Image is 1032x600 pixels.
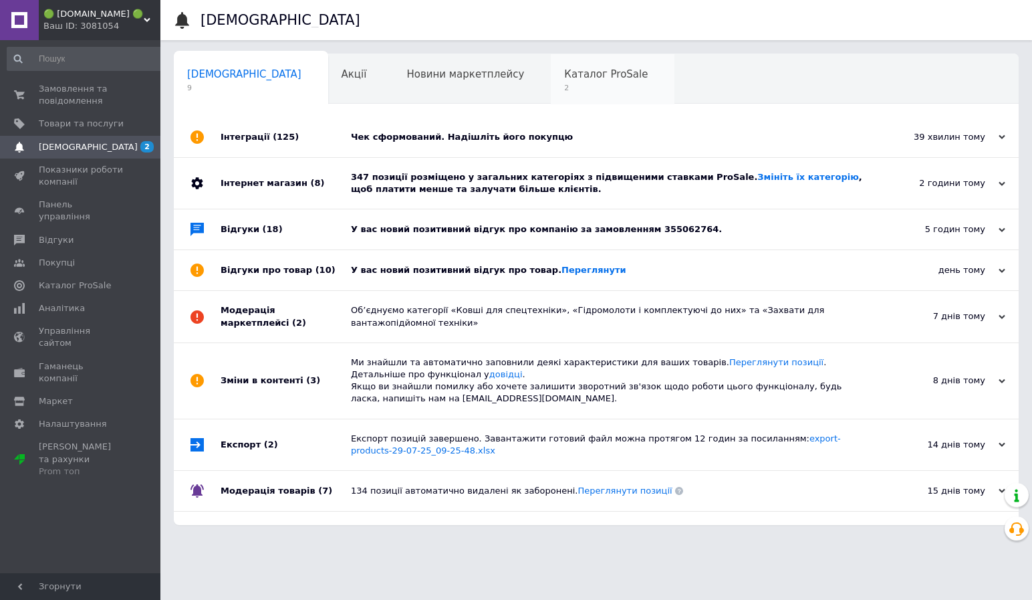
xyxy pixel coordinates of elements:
div: 15 днів тому [872,485,1005,497]
span: Маркет [39,395,73,407]
div: 134 позиції автоматично видалені як заборонені. [351,485,872,497]
span: [PERSON_NAME] та рахунки [39,441,124,478]
span: Аналітика [39,302,85,314]
span: 2 [140,141,154,153]
a: Змініть їх категорію [757,172,858,182]
div: Об’єднуємо категорії «Ковші для спецтехніки», «Гідромолоти і комплектуючі до них» та «Захвати для... [351,304,872,328]
div: день тому [872,264,1005,276]
div: 14 днів тому [872,439,1005,451]
div: 8 днів тому [872,375,1005,387]
div: Зміни в контенті [221,343,351,419]
div: Модерація товарів [221,471,351,511]
span: 2 [564,83,648,93]
div: Відгуки про товар [221,250,351,290]
div: Інтеграції [221,117,351,157]
div: 39 хвилин тому [872,131,1005,143]
div: У вас новий позитивний відгук про товар. [351,264,872,276]
div: Модерація маркетплейсі [221,291,351,342]
div: Prom топ [39,466,124,478]
span: Налаштування [39,418,107,430]
span: Акції [342,68,367,80]
span: Панель управління [39,199,124,223]
span: [DEMOGRAPHIC_DATA] [39,141,138,153]
div: Відгуки [221,209,351,249]
span: Каталог ProSale [564,68,648,80]
span: Гаманець компанії [39,361,124,385]
span: (7) [318,486,332,496]
span: (2) [264,439,278,449]
a: Переглянути позиції [729,357,823,367]
span: Замовлення та повідомлення [39,83,124,107]
span: 9 [187,83,301,93]
div: Експорт [221,419,351,470]
span: (125) [273,132,299,142]
span: Відгуки [39,234,74,246]
span: 🟢 CUMMINS.IN.UA 🟢 [43,8,144,20]
span: Управління сайтом [39,325,124,349]
input: Пошук [7,47,164,71]
span: [DEMOGRAPHIC_DATA] [187,68,301,80]
span: (3) [306,375,320,385]
span: Каталог ProSale [39,280,111,292]
div: У вас новий позитивний відгук про компанію за замовленням 355062764. [351,223,872,235]
div: Інтернет магазин [221,158,351,209]
a: довідці [489,369,523,379]
div: 2 години тому [872,177,1005,189]
div: Ваш ID: 3081054 [43,20,160,32]
span: (10) [315,265,336,275]
a: Переглянути [561,265,626,275]
span: Товари та послуги [39,118,124,130]
span: Показники роботи компанії [39,164,124,188]
span: (2) [292,318,306,328]
a: export-products-29-07-25_09-25-48.xlsx [351,433,841,456]
div: Ми знайшли та автоматично заповнили деякі характеристики для ваших товарів. . Детальніше про функ... [351,357,872,405]
div: 347 позиції розміщено у загальних категоріях з підвищеними ставками ProSale. , щоб платити менше ... [351,171,872,195]
div: Експорт позицій завершено. Завантажити готовий файл можна протягом 12 годин за посиланням: [351,433,872,457]
h1: [DEMOGRAPHIC_DATA] [201,12,360,28]
div: 5 годин тому [872,223,1005,235]
div: Чек сформований. Надішліть його покупцю [351,131,872,143]
div: 7 днів тому [872,310,1005,322]
span: (18) [263,224,283,234]
span: (8) [310,178,324,188]
a: Переглянути позиції [577,486,672,496]
span: Новини маркетплейсу [406,68,524,80]
span: Покупці [39,257,75,269]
